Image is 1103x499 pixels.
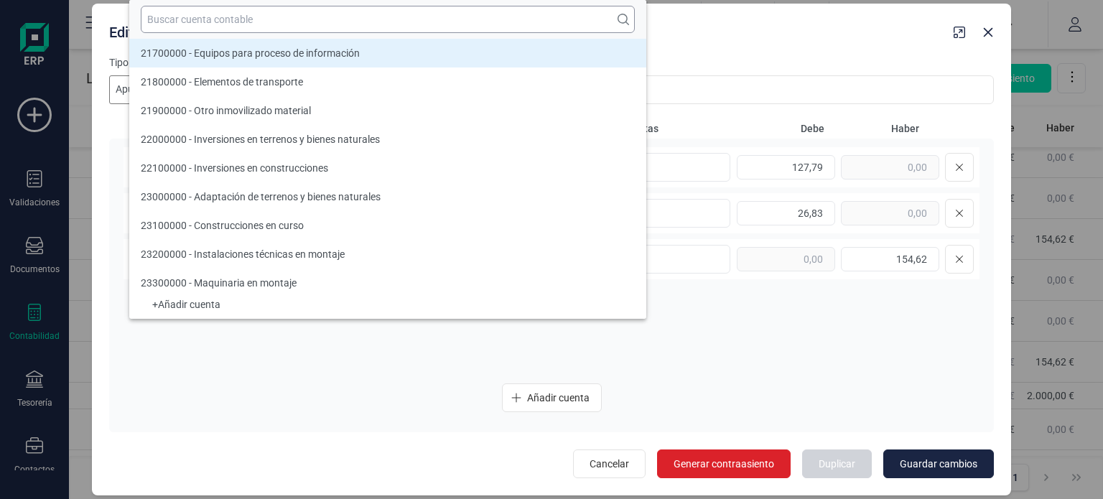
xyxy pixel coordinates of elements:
[737,155,835,179] input: 0,00
[141,220,304,231] span: 23100000 - Construcciones en curso
[141,248,345,260] span: 23200000 - Instalaciones técnicas en montaje
[573,449,646,478] button: Cancelar
[129,269,646,297] li: 23300000 - Maquinaria en montaje
[900,457,977,471] span: Guardar cambios
[129,182,646,211] li: 23000000 - Adaptación de terrenos y bienes naturales
[141,134,380,145] span: 22000000 - Inversiones en terrenos y bienes naturales
[511,55,994,70] label: Notas
[129,39,646,67] li: 21700000 - Equipos para proceso de información
[109,55,339,70] label: Tipo de asiento
[129,125,646,154] li: 22000000 - Inversiones en terrenos y bienes naturales
[103,17,948,42] div: Editar asiento: 22
[141,76,303,88] span: 21800000 - Elementos de transporte
[590,457,629,471] span: Cancelar
[615,121,730,136] span: Etiquetas
[737,247,835,271] input: 0,00
[129,240,646,269] li: 23200000 - Instalaciones técnicas en montaje
[502,383,602,412] button: Añadir cuenta
[841,201,939,225] input: 0,00
[141,105,311,116] span: 21900000 - Otro inmovilizado material
[737,201,835,225] input: 0,00
[141,47,360,59] span: 21700000 - Equipos para proceso de información
[841,247,939,271] input: 0,00
[141,277,297,289] span: 23300000 - Maquinaria en montaje
[129,96,646,125] li: 21900000 - Otro inmovilizado material
[141,6,635,33] input: Buscar cuenta contable
[802,449,872,478] button: Duplicar
[110,76,311,103] span: Apunte
[129,67,646,96] li: 21800000 - Elementos de transporte
[830,121,919,136] span: Haber
[141,191,381,202] span: 23000000 - Adaptación de terrenos y bienes naturales
[841,155,939,179] input: 0,00
[129,211,646,240] li: 23100000 - Construcciones en curso
[735,121,824,136] span: Debe
[674,457,774,471] span: Generar contraasiento
[883,449,994,478] button: Guardar cambios
[129,154,646,182] li: 22100000 - Inversiones en construcciones
[657,449,791,478] button: Generar contraasiento
[141,162,328,174] span: 22100000 - Inversiones en construcciones
[141,302,635,307] div: + Añadir cuenta
[527,391,590,405] span: Añadir cuenta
